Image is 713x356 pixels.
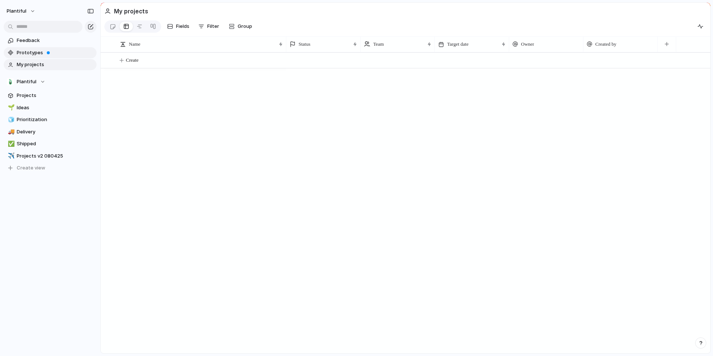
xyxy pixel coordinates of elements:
span: Team [373,41,384,48]
span: Fields [176,23,189,30]
span: Plantiful [17,78,36,85]
button: Group [225,20,256,32]
button: ✈️ [7,152,14,160]
span: Target date [447,41,469,48]
span: Projects [17,92,94,99]
span: Ideas [17,104,94,111]
a: Projects [4,90,97,101]
a: Prototypes [4,47,97,58]
span: Owner [521,41,534,48]
span: Group [238,23,252,30]
span: Prioritization [17,116,94,123]
span: Prototypes [17,49,94,56]
div: 🌱 [8,103,13,112]
span: Created by [595,41,616,48]
button: Filter [195,20,222,32]
button: 🚚 [7,128,14,136]
button: Plantiful [3,5,39,17]
button: Fields [164,20,192,32]
a: ✈️Projects v2 080425 [4,151,97,162]
span: Create view [17,164,45,172]
span: Projects v2 080425 [17,152,94,160]
a: My projects [4,59,97,70]
span: My projects [17,61,94,68]
span: Feedback [17,37,94,44]
div: 🚚 [8,127,13,136]
a: Feedback [4,35,97,46]
h2: My projects [114,7,148,16]
div: ✅ [8,140,13,148]
button: 🌱 [7,104,14,111]
span: Delivery [17,128,94,136]
button: ✅ [7,140,14,148]
span: Shipped [17,140,94,148]
span: Name [129,41,140,48]
button: Create view [4,162,97,174]
button: Plantiful [4,76,97,87]
div: ✈️ [8,152,13,160]
a: 🌱Ideas [4,102,97,113]
a: ✅Shipped [4,138,97,149]
button: 🧊 [7,116,14,123]
span: Plantiful [7,7,26,15]
span: Create [126,56,139,64]
a: 🧊Prioritization [4,114,97,125]
a: 🚚Delivery [4,126,97,137]
span: Status [299,41,310,48]
div: 🧊 [8,116,13,124]
span: Filter [207,23,219,30]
